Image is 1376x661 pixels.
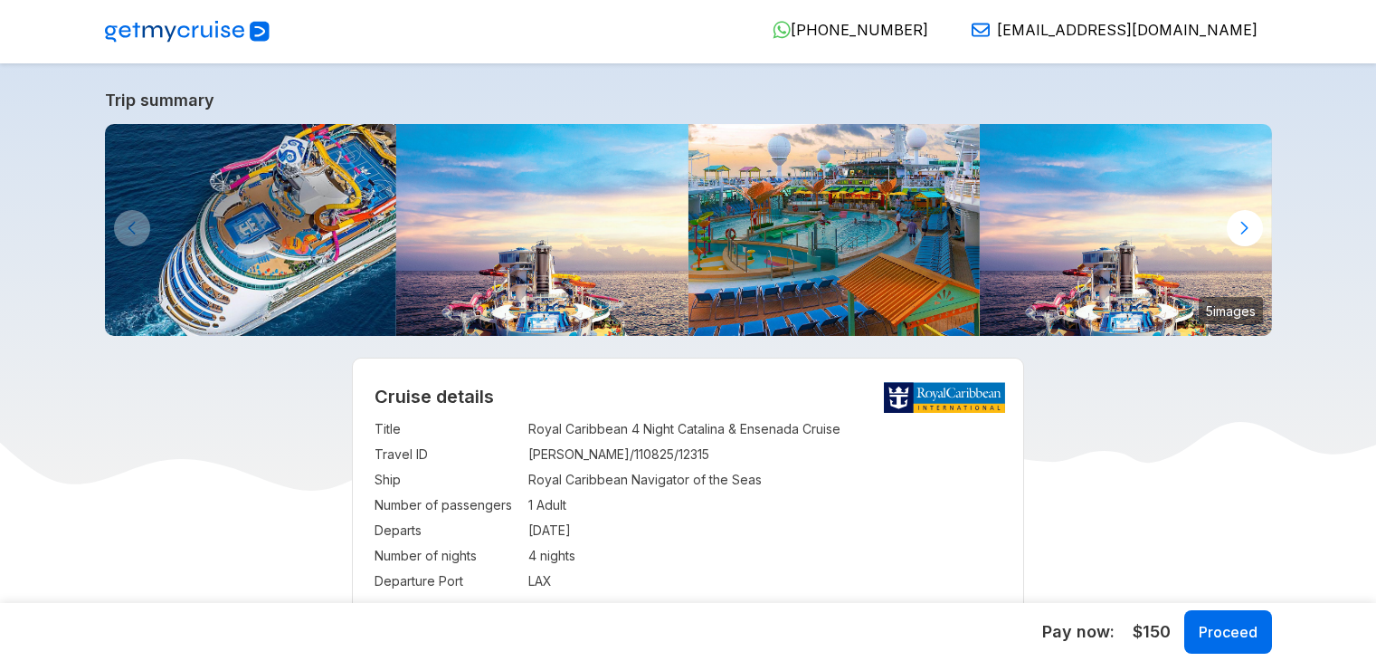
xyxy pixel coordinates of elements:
td: : [519,417,528,442]
td: : [519,569,528,594]
td: Travel ID [375,442,519,467]
td: [DATE] [528,518,1001,543]
td: : [519,543,528,569]
td: Ship [375,467,519,493]
img: Email [972,21,990,39]
td: Number of passengers [375,493,519,518]
span: [PHONE_NUMBER] [791,21,928,39]
td: Number of nights [375,543,519,569]
td: Departs [375,518,519,543]
td: Royal Caribbean Navigator of the Seas [528,467,1001,493]
td: Title [375,417,519,442]
td: 1 Adult [528,493,1001,518]
span: $150 [1133,620,1171,644]
small: 5 images [1199,297,1263,324]
td: : [519,493,528,518]
td: 4 nights [528,543,1001,569]
td: Royal Caribbean 4 Night Catalina & Ensenada Cruise [528,417,1001,442]
td: : [519,467,528,493]
img: navigator-of-the-seas-sailing-ocean-sunset.jpg [396,124,688,336]
h5: Pay now: [1042,621,1115,643]
img: navigator-of-the-seas-aft-aerial-slides-hero.jpg [105,124,397,336]
img: navigator-of-the-seas-pool-sunset.jpg [688,124,981,336]
a: Trip summary [105,91,1272,110]
button: Proceed [1184,610,1272,654]
td: : [519,442,528,467]
h2: Cruise details [375,386,1001,407]
img: WhatsApp [773,21,791,39]
td: [PERSON_NAME]/110825/12315 [528,442,1001,467]
td: Departure Port [375,569,519,594]
a: [PHONE_NUMBER] [758,21,928,39]
td: LAX [528,569,1001,594]
span: [EMAIL_ADDRESS][DOMAIN_NAME] [997,21,1257,39]
td: : [519,518,528,543]
img: navigator-of-the-seas-sailing-ocean-sunset.jpg [980,124,1272,336]
a: [EMAIL_ADDRESS][DOMAIN_NAME] [957,21,1257,39]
